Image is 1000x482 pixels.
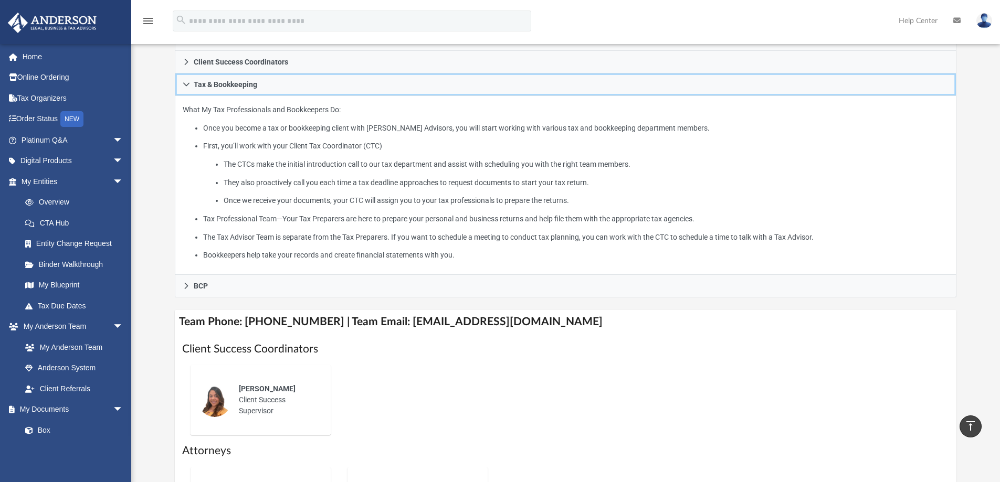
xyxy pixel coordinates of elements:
[7,88,139,109] a: Tax Organizers
[964,420,977,432] i: vertical_align_top
[224,158,949,171] li: The CTCs make the initial introduction call to our tax department and assist with scheduling you ...
[175,96,957,275] div: Tax & Bookkeeping
[194,58,288,66] span: Client Success Coordinators
[194,81,257,88] span: Tax & Bookkeeping
[203,212,949,226] li: Tax Professional Team—Your Tax Preparers are here to prepare your personal and business returns a...
[5,13,100,33] img: Anderson Advisors Platinum Portal
[15,275,134,296] a: My Blueprint
[175,73,957,96] a: Tax & Bookkeeping
[15,233,139,254] a: Entity Change Request
[7,109,139,130] a: Order StatusNEW
[15,358,134,379] a: Anderson System
[15,254,139,275] a: Binder Walkthrough
[60,111,83,127] div: NEW
[7,67,139,88] a: Online Ordering
[175,14,187,26] i: search
[183,103,949,262] p: What My Tax Professionals and Bookkeepers Do:
[203,249,949,262] li: Bookkeepers help take your records and create financial statements with you.
[175,51,957,73] a: Client Success Coordinators
[231,376,323,424] div: Client Success Supervisor
[7,151,139,172] a: Digital Productsarrow_drop_down
[175,275,957,297] a: BCP
[239,384,296,393] span: [PERSON_NAME]
[203,122,949,135] li: Once you become a tax or bookkeeping client with [PERSON_NAME] Advisors, you will start working w...
[7,130,139,151] a: Platinum Q&Aarrow_drop_down
[113,316,134,338] span: arrow_drop_down
[142,20,154,27] a: menu
[7,316,134,337] a: My Anderson Teamarrow_drop_down
[198,383,231,417] img: thumbnail
[15,337,129,358] a: My Anderson Team
[960,415,982,437] a: vertical_align_top
[142,15,154,27] i: menu
[224,194,949,207] li: Once we receive your documents, your CTC will assign you to your tax professionals to prepare the...
[224,176,949,189] li: They also proactively call you each time a tax deadline approaches to request documents to start ...
[113,151,134,172] span: arrow_drop_down
[203,231,949,244] li: The Tax Advisor Team is separate from the Tax Preparers. If you want to schedule a meeting to con...
[113,130,134,151] span: arrow_drop_down
[15,212,139,233] a: CTA Hub
[15,192,139,213] a: Overview
[194,282,208,290] span: BCP
[182,443,950,458] h1: Attorneys
[203,140,949,207] li: First, you’ll work with your Client Tax Coordinator (CTC)
[182,341,950,357] h1: Client Success Coordinators
[15,295,139,316] a: Tax Due Dates
[113,171,134,192] span: arrow_drop_down
[15,420,129,441] a: Box
[175,310,957,334] h4: Team Phone: [PHONE_NUMBER] | Team Email: [EMAIL_ADDRESS][DOMAIN_NAME]
[976,13,992,28] img: User Pic
[15,378,134,399] a: Client Referrals
[15,441,134,462] a: Meeting Minutes
[113,399,134,421] span: arrow_drop_down
[7,46,139,67] a: Home
[7,399,134,420] a: My Documentsarrow_drop_down
[7,171,139,192] a: My Entitiesarrow_drop_down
